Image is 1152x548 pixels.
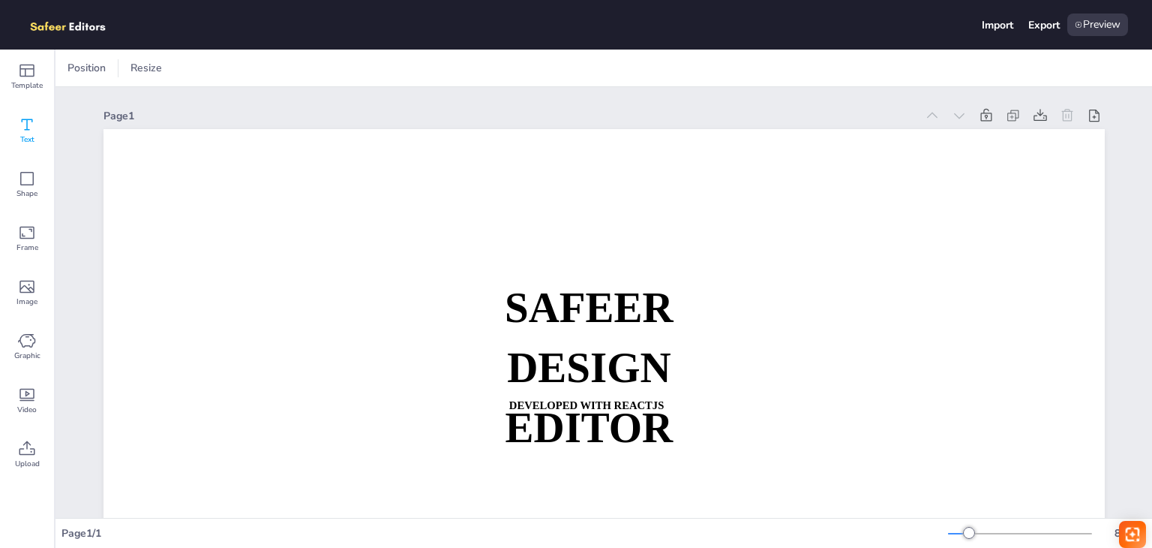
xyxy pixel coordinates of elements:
span: Image [16,296,37,308]
span: Frame [16,242,38,254]
div: Page 1 / 1 [61,526,948,540]
strong: DESIGN EDITOR [505,344,673,450]
div: Page 1 [103,109,916,123]
div: Import [982,18,1013,32]
span: Video [17,404,37,416]
div: Export [1028,18,1060,32]
strong: DEVELOPED WITH REACTJS [508,399,664,411]
span: Text [20,134,34,146]
span: Template [11,80,43,92]
img: logo.png [24,14,127,36]
span: Graphic [14,350,40,362]
div: 81 % [1107,526,1143,540]
span: Shape [16,188,37,200]
span: Upload [15,458,40,470]
span: Resize [127,61,165,75]
div: Preview [1067,14,1128,36]
span: Position [64,61,109,75]
strong: SAFEER [504,284,673,330]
